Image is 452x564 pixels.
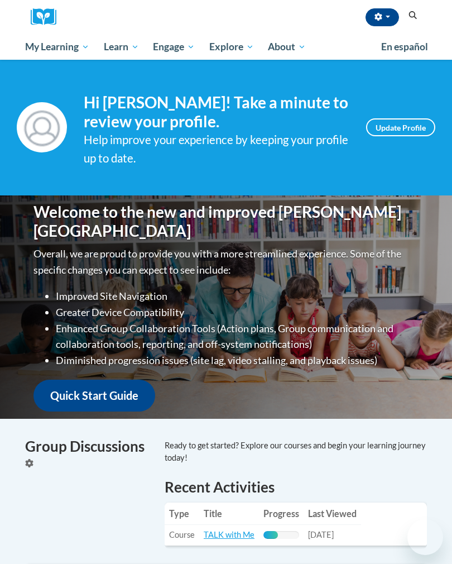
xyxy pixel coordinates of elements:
span: En español [381,41,428,52]
img: Logo brand [31,8,64,26]
a: Update Profile [366,118,435,136]
div: Help improve your experience by keeping your profile up to date. [84,131,349,168]
a: TALK with Me [204,530,254,539]
a: Cox Campus [31,8,64,26]
a: My Learning [18,34,97,60]
li: Improved Site Navigation [56,288,419,304]
li: Enhanced Group Collaboration Tools (Action plans, Group communication and collaboration tools, re... [56,321,419,353]
span: [DATE] [308,530,334,539]
span: Explore [209,40,254,54]
a: En español [374,35,435,59]
h1: Recent Activities [165,477,427,497]
a: About [261,34,314,60]
th: Last Viewed [304,503,361,525]
span: My Learning [25,40,89,54]
span: Learn [104,40,139,54]
a: Explore [202,34,261,60]
th: Type [165,503,199,525]
div: Progress, % [263,531,278,539]
div: Main menu [17,34,435,60]
h4: Hi [PERSON_NAME]! Take a minute to review your profile. [84,93,349,131]
li: Greater Device Compatibility [56,304,419,321]
a: Quick Start Guide [33,380,155,412]
img: Profile Image [17,102,67,152]
span: Engage [153,40,195,54]
button: Search [405,9,421,22]
span: Course [169,530,195,539]
th: Progress [259,503,304,525]
iframe: Button to launch messaging window [407,519,443,555]
p: Overall, we are proud to provide you with a more streamlined experience. Some of the specific cha... [33,246,419,278]
span: About [268,40,306,54]
h1: Welcome to the new and improved [PERSON_NAME][GEOGRAPHIC_DATA] [33,203,419,240]
a: Learn [97,34,146,60]
button: Account Settings [366,8,399,26]
li: Diminished progression issues (site lag, video stalling, and playback issues) [56,352,419,369]
h4: Group Discussions [25,436,148,457]
th: Title [199,503,259,525]
a: Engage [146,34,202,60]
